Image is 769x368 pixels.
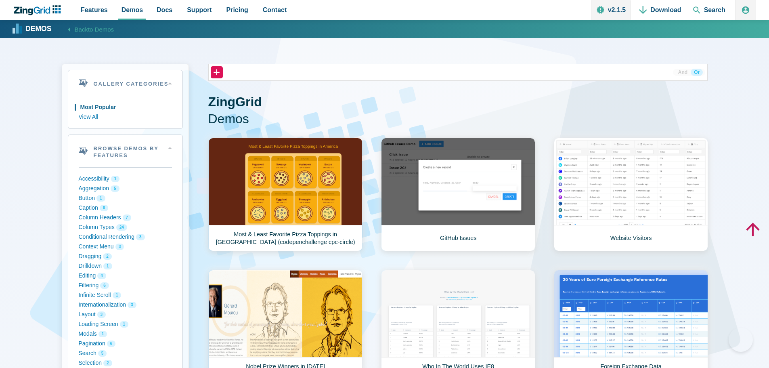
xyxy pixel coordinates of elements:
[381,138,535,251] a: GitHub Issues
[79,329,172,339] button: Modals 1
[79,271,172,281] button: Editing 4
[122,4,143,15] span: Demos
[79,203,172,213] button: Caption 6
[79,242,172,252] button: Context Menu 3
[79,358,172,368] button: Selection 2
[88,26,114,33] span: to Demos
[68,70,182,96] summary: Gallery Categories
[187,4,212,15] span: Support
[68,135,182,167] summary: Browse Demos By Features
[81,4,108,15] span: Features
[675,69,691,76] button: And
[79,261,172,271] button: Drilldown 1
[79,103,172,112] button: Most Popular
[60,23,114,34] a: Backto Demos
[263,4,287,15] span: Contact
[25,25,52,33] strong: Demos
[554,138,708,251] a: Website Visitors
[211,66,223,78] button: +
[79,252,172,261] button: Dragging 2
[79,320,172,329] button: Loading Screen 1
[79,213,172,223] button: Column Headers 7
[79,339,172,349] button: Pagination 6
[75,24,114,34] span: Back
[79,112,172,122] button: View All
[729,328,753,352] iframe: Help Scout Beacon - Open
[208,95,262,109] strong: ZingGrid
[691,69,703,76] button: Or
[79,310,172,320] button: Layout 3
[226,4,248,15] span: Pricing
[79,349,172,358] button: Search 5
[79,174,172,184] button: Accessibility 1
[13,5,65,15] a: ZingChart Logo. Click to return to the homepage
[79,232,172,242] button: Conditional Rendering 3
[79,184,172,193] button: Aggregation 5
[208,111,708,128] span: Demos
[79,223,172,232] button: Column Types 24
[208,138,362,251] a: Most & Least Favorite Pizza Toppings in [GEOGRAPHIC_DATA] (codepenchallenge cpc-circle)
[157,4,172,15] span: Docs
[79,281,172,290] button: Filtering 6
[79,193,172,203] button: Button 1
[79,290,172,300] button: Infinite Scroll 1
[79,300,172,310] button: Internationalization 3
[14,23,52,35] a: Demos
